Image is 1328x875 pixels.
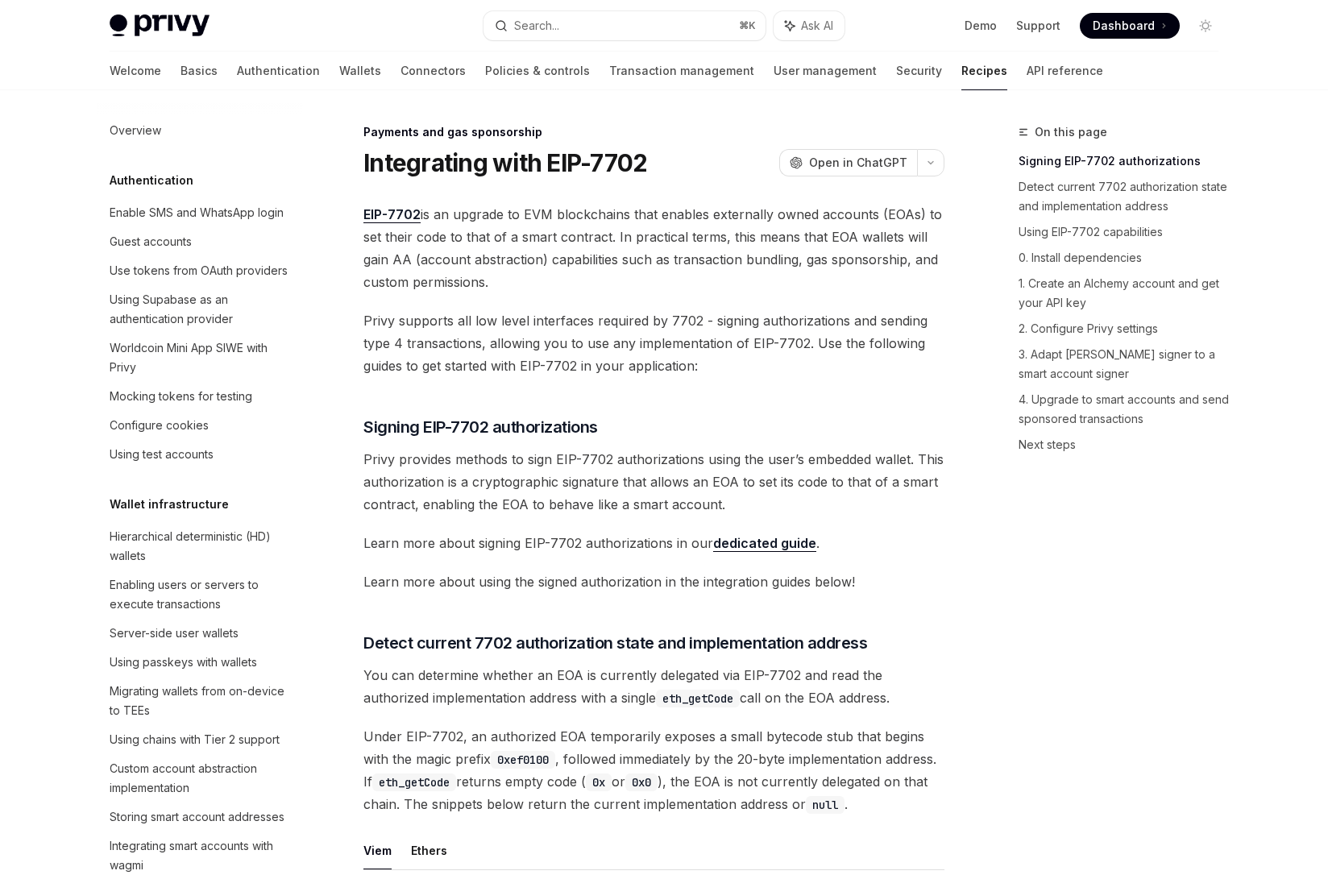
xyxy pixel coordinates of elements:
a: Security [896,52,942,90]
div: Overview [110,121,161,140]
span: Dashboard [1093,18,1155,34]
a: Enabling users or servers to execute transactions [97,570,303,619]
code: 0x [586,773,612,791]
div: Migrating wallets from on-device to TEEs [110,682,293,720]
a: Guest accounts [97,227,303,256]
div: Using chains with Tier 2 support [110,730,280,749]
span: ⌘ K [739,19,756,32]
h5: Wallet infrastructure [110,495,229,514]
div: Server-side user wallets [110,624,239,643]
h5: Authentication [110,171,193,190]
div: Search... [514,16,559,35]
button: Viem [363,831,392,869]
span: You can determine whether an EOA is currently delegated via EIP-7702 and read the authorized impl... [363,664,944,709]
a: dedicated guide [713,535,816,552]
a: Mocking tokens for testing [97,382,303,411]
a: Wallets [339,52,381,90]
a: Custom account abstraction implementation [97,754,303,802]
a: Enable SMS and WhatsApp login [97,198,303,227]
code: 0x0 [625,773,658,791]
code: 0xef0100 [491,751,555,769]
h1: Integrating with EIP-7702 [363,148,647,177]
a: Configure cookies [97,411,303,440]
div: Custom account abstraction implementation [110,759,293,798]
a: Transaction management [609,52,754,90]
div: Hierarchical deterministic (HD) wallets [110,527,293,566]
span: Detect current 7702 authorization state and implementation address [363,632,867,654]
a: Worldcoin Mini App SIWE with Privy [97,334,303,382]
a: 3. Adapt [PERSON_NAME] signer to a smart account signer [1019,342,1231,387]
span: Privy supports all low level interfaces required by 7702 - signing authorizations and sending typ... [363,309,944,377]
span: Open in ChatGPT [809,155,907,171]
a: Hierarchical deterministic (HD) wallets [97,522,303,570]
a: Next steps [1019,432,1231,458]
span: Privy provides methods to sign EIP-7702 authorizations using the user’s embedded wallet. This aut... [363,448,944,516]
div: Integrating smart accounts with wagmi [110,836,293,875]
a: Connectors [400,52,466,90]
a: Detect current 7702 authorization state and implementation address [1019,174,1231,219]
img: light logo [110,15,210,37]
a: Using chains with Tier 2 support [97,725,303,754]
a: API reference [1027,52,1103,90]
a: Server-side user wallets [97,619,303,648]
a: EIP-7702 [363,206,421,223]
a: Authentication [237,52,320,90]
div: Storing smart account addresses [110,807,284,827]
a: Support [1016,18,1060,34]
a: Basics [181,52,218,90]
a: User management [774,52,877,90]
a: Using Supabase as an authentication provider [97,285,303,334]
div: Configure cookies [110,416,209,435]
a: Dashboard [1080,13,1180,39]
div: Using test accounts [110,445,214,464]
div: Use tokens from OAuth providers [110,261,288,280]
button: Search...⌘K [483,11,766,40]
div: Using passkeys with wallets [110,653,257,672]
span: is an upgrade to EVM blockchains that enables externally owned accounts (EOAs) to set their code ... [363,203,944,293]
code: eth_getCode [372,773,456,791]
a: Using test accounts [97,440,303,469]
code: null [806,796,845,814]
a: Use tokens from OAuth providers [97,256,303,285]
button: Open in ChatGPT [779,149,917,176]
div: Mocking tokens for testing [110,387,252,406]
button: Ethers [411,831,447,869]
button: Ask AI [774,11,845,40]
div: Worldcoin Mini App SIWE with Privy [110,338,293,377]
a: 0. Install dependencies [1019,245,1231,271]
span: Signing EIP-7702 authorizations [363,416,598,438]
span: Ask AI [801,18,833,34]
a: Migrating wallets from on-device to TEEs [97,677,303,725]
div: Enable SMS and WhatsApp login [110,203,284,222]
a: Using passkeys with wallets [97,648,303,677]
span: Under EIP-7702, an authorized EOA temporarily exposes a small bytecode stub that begins with the ... [363,725,944,815]
div: Enabling users or servers to execute transactions [110,575,293,614]
a: Welcome [110,52,161,90]
span: Learn more about signing EIP-7702 authorizations in our . [363,532,944,554]
span: On this page [1035,122,1107,142]
a: 4. Upgrade to smart accounts and send sponsored transactions [1019,387,1231,432]
span: Learn more about using the signed authorization in the integration guides below! [363,570,944,593]
a: 2. Configure Privy settings [1019,316,1231,342]
div: Using Supabase as an authentication provider [110,290,293,329]
a: Overview [97,116,303,145]
a: Policies & controls [485,52,590,90]
code: eth_getCode [656,690,740,707]
div: Guest accounts [110,232,192,251]
a: Storing smart account addresses [97,802,303,831]
a: Demo [965,18,997,34]
a: Recipes [961,52,1007,90]
a: 1. Create an Alchemy account and get your API key [1019,271,1231,316]
div: Payments and gas sponsorship [363,124,944,140]
a: Signing EIP-7702 authorizations [1019,148,1231,174]
a: Using EIP-7702 capabilities [1019,219,1231,245]
button: Toggle dark mode [1193,13,1218,39]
